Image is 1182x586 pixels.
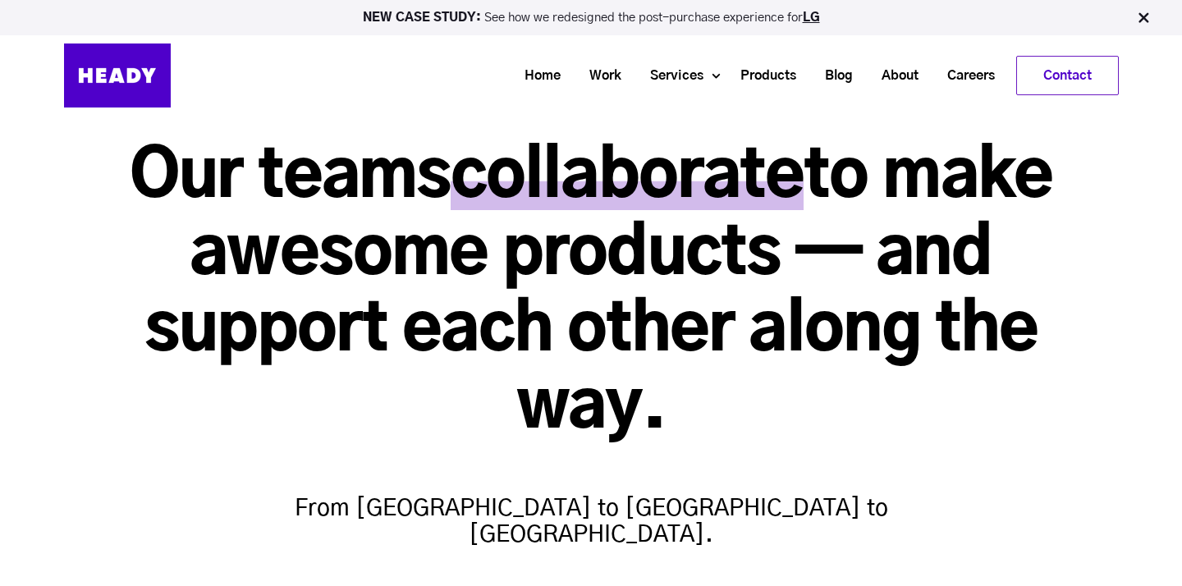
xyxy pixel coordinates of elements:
[720,61,804,91] a: Products
[803,11,820,24] a: LG
[504,61,569,91] a: Home
[451,144,804,210] span: collaborate
[569,61,630,91] a: Work
[804,61,861,91] a: Blog
[630,61,712,91] a: Services
[187,56,1119,95] div: Navigation Menu
[927,61,1003,91] a: Careers
[7,11,1175,24] p: See how we redesigned the post-purchase experience for
[861,61,927,91] a: About
[64,140,1119,446] h1: Our teams to make awesome products — and support each other along the way.
[1135,10,1152,26] img: Close Bar
[1017,57,1118,94] a: Contact
[271,463,911,548] h4: From [GEOGRAPHIC_DATA] to [GEOGRAPHIC_DATA] to [GEOGRAPHIC_DATA].
[363,11,484,24] strong: NEW CASE STUDY:
[64,43,171,108] img: Heady_Logo_Web-01 (1)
